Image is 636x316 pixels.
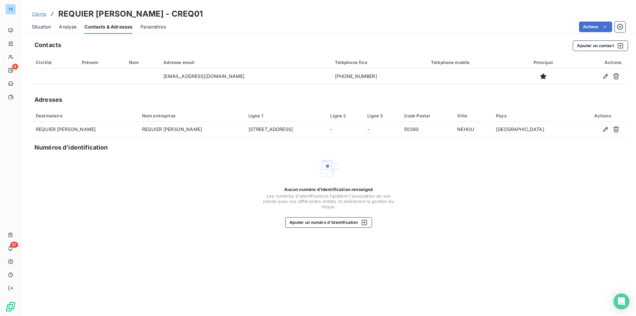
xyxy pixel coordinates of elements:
[613,293,629,309] div: Open Intercom Messenger
[457,113,488,118] div: Ville
[10,242,18,248] span: 57
[5,4,16,15] div: TS
[82,60,121,65] div: Prénom
[32,24,51,30] span: Situation
[59,24,77,30] span: Analyse
[579,22,612,32] button: Actions
[34,95,62,104] h5: Adresses
[34,143,108,152] h5: Numéros d’identification
[573,60,621,65] div: Actions
[140,24,166,30] span: Paramètres
[318,158,339,179] img: Empty state
[285,217,372,228] button: Ajouter un numéro d’identification
[453,122,492,138] td: NEHOU
[163,60,327,65] div: Adresse email
[5,301,16,312] img: Logo LeanPay
[36,113,134,118] div: Destinataire
[496,113,576,118] div: Pays
[331,68,427,84] td: [PHONE_NUMBER]
[12,64,18,70] span: 6
[330,113,359,118] div: Ligne 2
[573,40,628,51] button: Ajouter un contact
[84,24,132,30] span: Contacts & Adresses
[363,122,400,138] td: -
[400,122,453,138] td: 50390
[36,60,74,65] div: Civilité
[58,8,203,20] h3: REQUIER [PERSON_NAME] - CREQ01
[335,60,423,65] div: Téléphone fixe
[584,113,621,118] div: Actions
[129,60,156,65] div: Nom
[326,122,363,138] td: -
[404,113,450,118] div: Code Postal
[262,193,395,209] span: Les numéros d'identifications facilitent l'association de vos clients avec vos différentes entité...
[431,60,513,65] div: Téléphone mobile
[521,60,565,65] div: Principal
[492,122,580,138] td: [GEOGRAPHIC_DATA]
[244,122,327,138] td: [STREET_ADDRESS]
[159,68,331,84] td: [EMAIL_ADDRESS][DOMAIN_NAME]
[32,122,138,138] td: REQUIER [PERSON_NAME]
[367,113,396,118] div: Ligne 3
[142,113,240,118] div: Nom entreprise
[248,113,323,118] div: Ligne 1
[284,187,373,192] span: Aucun numéro d’identification renseigné
[138,122,244,138] td: REQUIER [PERSON_NAME]
[34,40,61,50] h5: Contacts
[32,11,46,17] a: Clients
